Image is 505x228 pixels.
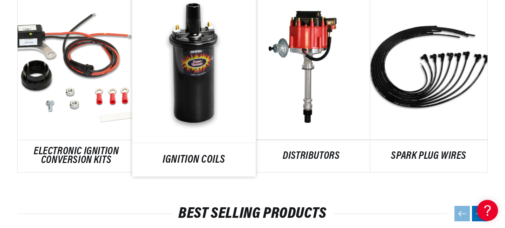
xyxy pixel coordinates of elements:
a: IGNITION COILS [132,155,255,164]
a: DISTRIBUTORS [252,152,370,161]
button: Next slide [472,206,487,221]
a: SPARK PLUG WIRES [370,152,488,161]
a: BEST SELLING PRODUCTS [178,207,327,221]
button: Previous slide [454,206,470,221]
a: ELECTRONIC IGNITION CONVERSION KITS [18,147,135,165]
